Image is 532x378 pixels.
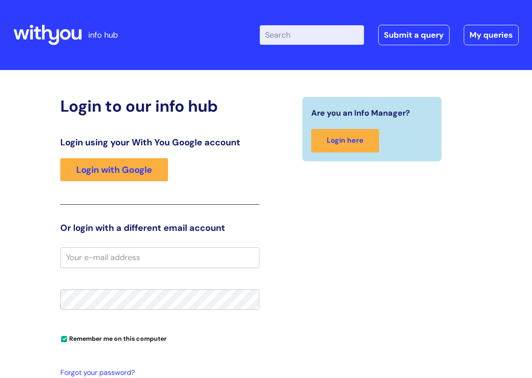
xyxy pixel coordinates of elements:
[60,97,259,116] h2: Login to our info hub
[311,106,410,120] span: Are you an Info Manager?
[60,158,168,181] a: Login with Google
[378,25,450,45] a: Submit a query
[60,137,259,148] h3: Login using your With You Google account
[61,336,67,342] input: Remember me on this computer
[60,331,259,345] div: You can uncheck this option if you're logging in from a shared device
[88,28,118,42] p: info hub
[464,25,519,45] a: My queries
[311,129,379,152] a: Login here
[260,25,364,45] input: Search
[60,247,259,268] input: Your e-mail address
[60,333,167,343] label: Remember me on this computer
[60,222,259,233] h3: Or login with a different email account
